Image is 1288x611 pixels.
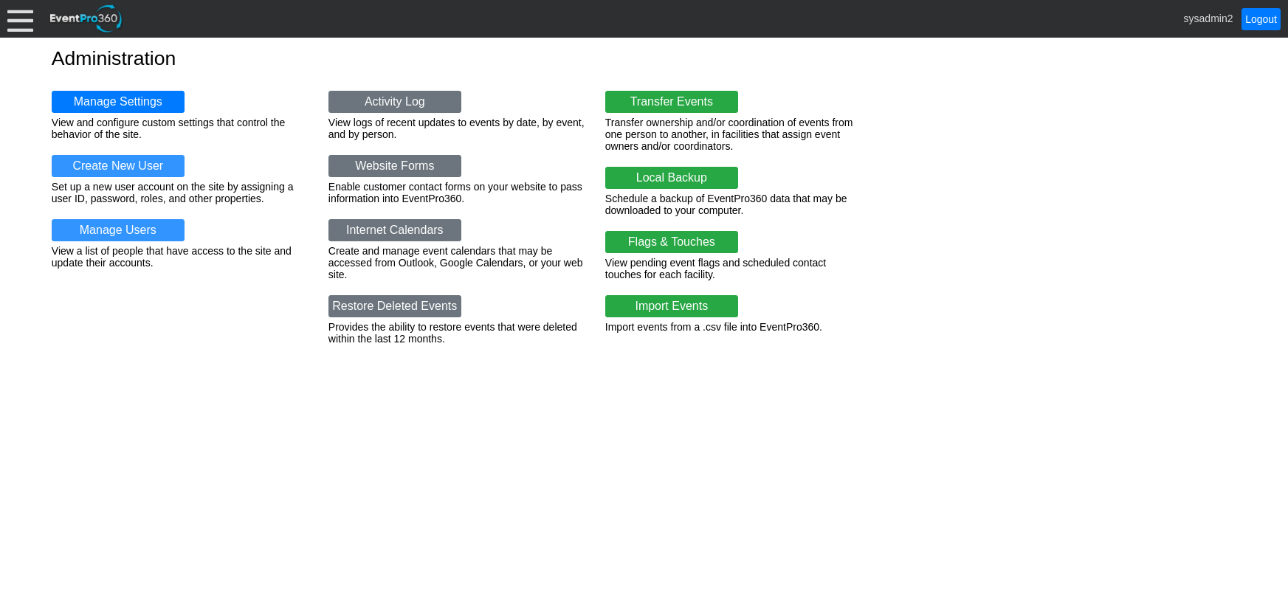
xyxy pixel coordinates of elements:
div: Set up a new user account on the site by assigning a user ID, password, roles, and other properties. [52,181,310,204]
a: Import Events [605,295,738,317]
div: View logs of recent updates to events by date, by event, and by person. [328,117,587,140]
div: Create and manage event calendars that may be accessed from Outlook, Google Calendars, or your we... [328,245,587,280]
a: Transfer Events [605,91,738,113]
div: View pending event flags and scheduled contact touches for each facility. [605,257,864,280]
a: Manage Users [52,219,185,241]
h1: Administration [52,49,1236,69]
div: Enable customer contact forms on your website to pass information into EventPro360. [328,181,587,204]
a: Activity Log [328,91,461,113]
a: Manage Settings [52,91,185,113]
a: Flags & Touches [605,231,738,253]
div: Schedule a backup of EventPro360 data that may be downloaded to your computer. [605,193,864,216]
span: sysadmin2 [1184,12,1233,24]
div: View and configure custom settings that control the behavior of the site. [52,117,310,140]
a: Restore Deleted Events [328,295,461,317]
div: Import events from a .csv file into EventPro360. [605,321,864,333]
a: Logout [1241,8,1281,30]
div: Provides the ability to restore events that were deleted within the last 12 months. [328,321,587,345]
a: Local Backup [605,167,738,189]
a: Create New User [52,155,185,177]
a: Internet Calendars [328,219,461,241]
a: Website Forms [328,155,461,177]
div: View a list of people that have access to the site and update their accounts. [52,245,310,269]
img: EventPro360 [48,2,125,35]
div: Transfer ownership and/or coordination of events from one person to another, in facilities that a... [605,117,864,152]
div: Menu: Click or 'Crtl+M' to toggle menu open/close [7,6,33,32]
